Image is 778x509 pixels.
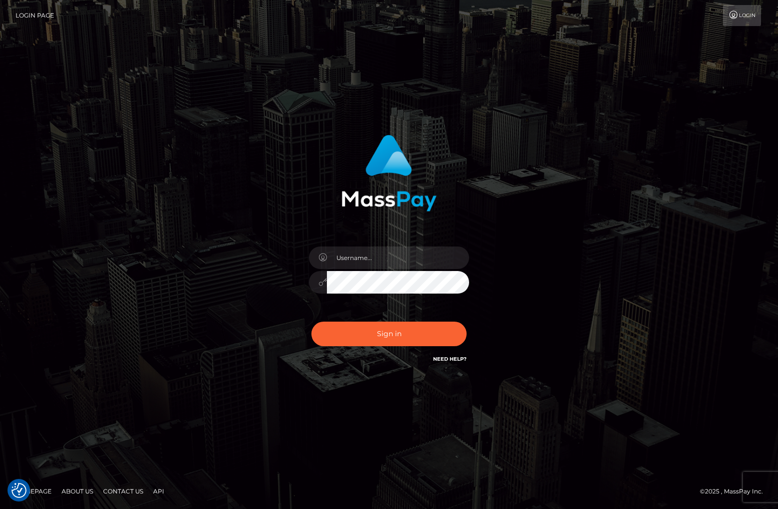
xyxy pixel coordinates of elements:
[16,5,54,26] a: Login Page
[11,483,56,499] a: Homepage
[327,246,469,269] input: Username...
[12,483,27,498] button: Consent Preferences
[723,5,761,26] a: Login
[149,483,168,499] a: API
[311,322,467,346] button: Sign in
[99,483,147,499] a: Contact Us
[58,483,97,499] a: About Us
[700,486,770,497] div: © 2025 , MassPay Inc.
[341,135,437,211] img: MassPay Login
[12,483,27,498] img: Revisit consent button
[433,356,467,362] a: Need Help?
